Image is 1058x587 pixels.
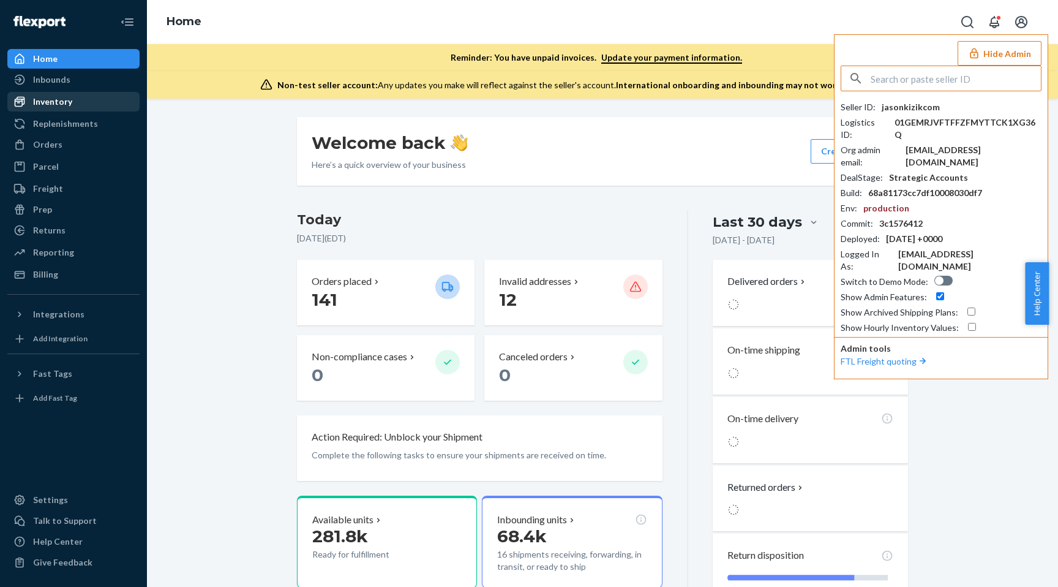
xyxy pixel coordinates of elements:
div: Parcel [33,161,59,173]
a: Update your payment information. [601,52,742,64]
span: 68.4k [497,526,547,547]
a: Inbounds [7,70,140,89]
a: Home [167,15,201,28]
a: Orders [7,135,140,154]
h3: Today [297,210,662,230]
p: On-time delivery [727,412,798,426]
p: Invalid addresses [499,275,571,289]
a: Add Fast Tag [7,388,140,408]
button: Canceled orders 0 [484,335,662,401]
p: Admin tools [841,343,1041,355]
button: Non-compliance cases 0 [297,335,475,401]
a: Reporting [7,243,140,262]
span: 0 [499,365,511,385]
div: Org admin email : [841,144,899,169]
div: Logistics ID : [841,116,888,141]
div: [EMAIL_ADDRESS][DOMAIN_NAME] [906,144,1041,169]
button: Open account menu [1009,10,1034,34]
span: 281.8k [312,526,368,547]
ol: breadcrumbs [157,4,211,40]
button: Returned orders [727,480,805,494]
span: 0 [312,365,323,385]
p: Available units [312,513,373,527]
a: Parcel [7,157,140,176]
a: Add Integration [7,329,140,349]
a: Inventory [7,92,140,112]
button: Close Navigation [115,10,140,34]
img: Flexport logo [13,16,66,28]
p: Canceled orders [499,350,568,364]
span: 141 [312,289,337,310]
div: Deployed : [841,233,880,245]
button: Open notifications [982,10,1007,34]
div: Returns [33,224,66,237]
a: Replenishments [7,114,140,134]
div: [DATE] +0000 [886,233,942,245]
div: Strategic Accounts [889,172,968,184]
div: Fast Tags [33,368,72,380]
p: Reminder: You have unpaid invoices. [451,51,742,64]
p: Return disposition [727,548,804,562]
button: Hide Admin [958,41,1041,66]
div: Logged In As : [841,248,892,273]
div: production [863,202,909,214]
div: Replenishments [33,118,98,130]
p: Inbounding units [497,513,567,527]
span: International onboarding and inbounding may not work during impersonation. [616,80,933,90]
span: 12 [499,289,517,310]
div: Show Admin Features : [841,291,927,303]
div: Show Hourly Inventory Values : [841,322,959,334]
div: Billing [33,268,58,281]
p: [DATE] ( EDT ) [297,232,662,244]
p: Ready for fulfillment [312,548,426,561]
div: Help Center [33,536,83,548]
p: On-time shipping [727,343,800,357]
div: 01GEMRJVFTFFZFMYTTCK1XG36Q [895,116,1041,141]
button: Invalid addresses 12 [484,260,662,325]
a: Returns [7,221,140,240]
div: Give Feedback [33,556,92,569]
div: Home [33,53,58,65]
div: Seller ID : [841,101,876,113]
div: Show Archived Shipping Plans : [841,306,958,319]
img: hand-wave emoji [451,134,468,151]
div: 3c1576412 [879,218,923,230]
span: Non-test seller account: [277,80,378,90]
a: Help Center [7,532,140,551]
h1: Welcome back [312,132,468,154]
a: Settings [7,490,140,510]
button: Create new [811,139,893,164]
div: 68a81173cc7df10008030df7 [868,187,982,199]
button: Orders placed 141 [297,260,475,325]
button: Give Feedback [7,553,140,572]
div: [EMAIL_ADDRESS][DOMAIN_NAME] [898,248,1041,273]
div: Switch to Demo Mode : [841,276,928,288]
a: FTL Freight quoting [841,356,929,366]
button: Fast Tags [7,364,140,384]
div: Add Integration [33,333,88,344]
button: Delivered orders [727,275,808,289]
p: [DATE] - [DATE] [713,234,775,246]
button: Open Search Box [955,10,980,34]
input: Search or paste seller ID [871,66,1041,91]
p: Here’s a quick overview of your business [312,159,468,171]
div: Build : [841,187,862,199]
div: Add Fast Tag [33,393,77,403]
p: Orders placed [312,275,372,289]
a: Prep [7,200,140,219]
p: Non-compliance cases [312,350,407,364]
div: Reporting [33,246,74,259]
div: Last 30 days [713,213,802,232]
div: Env : [841,202,857,214]
div: Inventory [33,96,72,108]
a: Talk to Support [7,511,140,531]
div: Any updates you make will reflect against the seller's account. [277,79,933,91]
button: Integrations [7,305,140,324]
p: Action Required: Unblock your Shipment [312,430,482,444]
div: Talk to Support [33,515,97,527]
button: Help Center [1025,262,1049,325]
div: Commit : [841,218,873,230]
